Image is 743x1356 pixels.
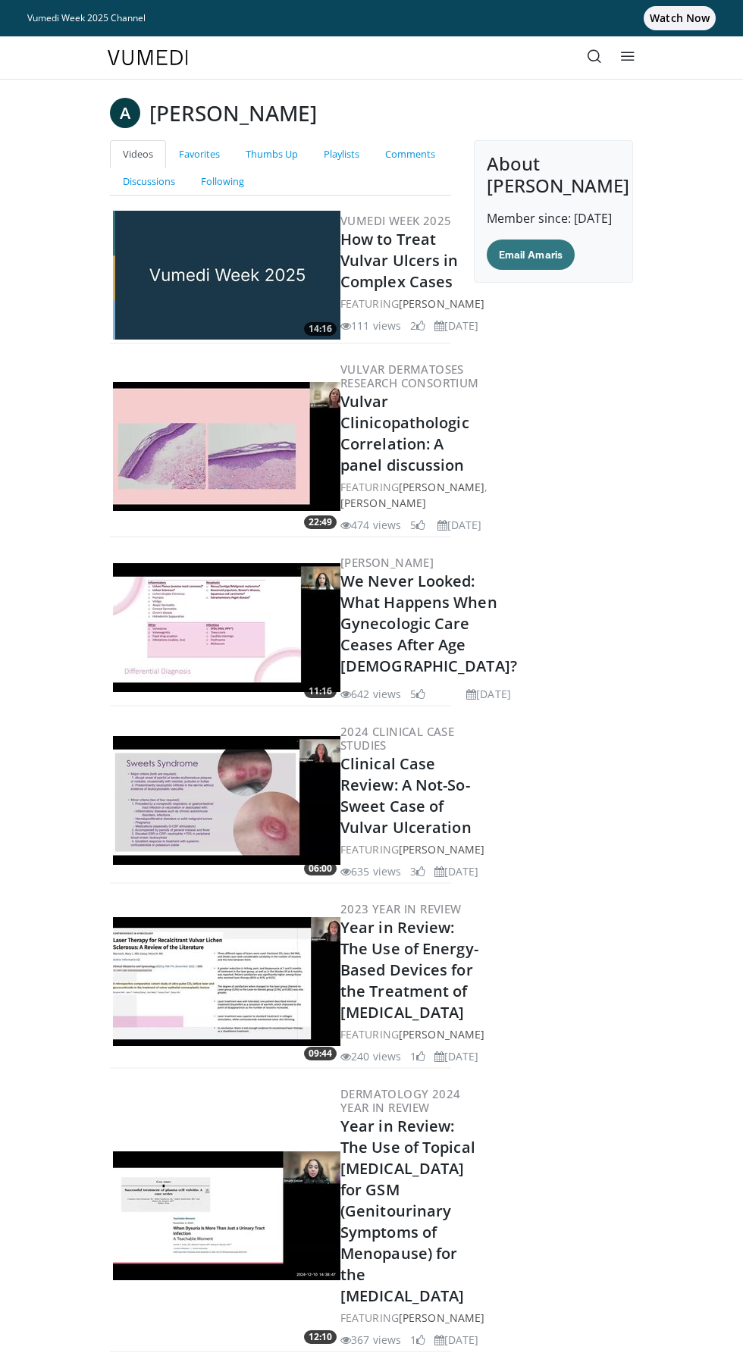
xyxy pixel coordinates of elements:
li: 635 views [340,863,401,879]
span: 14:16 [304,322,337,336]
a: Vulvar Clinicopathologic Correlation: A panel discussion [340,391,469,475]
li: [DATE] [434,863,479,879]
a: [PERSON_NAME] [340,496,426,510]
li: 3 [410,863,425,879]
h3: [PERSON_NAME] [149,98,317,128]
span: 11:16 [304,684,337,698]
a: 2023 Year in Review [340,901,462,916]
a: Thumbs Up [233,140,311,168]
li: 2 [410,318,425,334]
img: VuMedi Logo [108,50,188,65]
h4: About [PERSON_NAME] [487,153,620,197]
a: Year in Review: The Use of Energy-Based Devices for the Treatment of [MEDICAL_DATA] [340,917,478,1022]
li: 111 views [340,318,401,334]
li: [DATE] [434,1332,479,1348]
li: [DATE] [434,1048,479,1064]
a: Vumedi Week 2025 [340,213,451,228]
li: [DATE] [434,318,479,334]
li: 1 [410,1048,425,1064]
li: 642 views [340,686,401,702]
a: Dermatology 2024 Year in Review [340,1086,460,1115]
a: [PERSON_NAME] [399,480,484,494]
li: 367 views [340,1332,401,1348]
li: [DATE] [437,517,482,533]
a: Email Amaris [487,240,575,270]
img: 0e955a1d-13b9-4370-a20c-9e8fa2d48558.300x170_q85_crop-smart_upscale.jpg [113,917,340,1046]
span: 22:49 [304,515,337,529]
li: 5 [410,686,425,702]
a: [PERSON_NAME] [399,296,484,311]
a: 06:00 [113,736,340,865]
a: [PERSON_NAME] [399,1311,484,1325]
a: Playlists [311,140,372,168]
div: FEATURING [340,1026,484,1042]
div: FEATURING , [340,479,487,511]
li: 1 [410,1332,425,1348]
a: Following [188,168,257,196]
img: b5a021f5-f89c-4885-8835-c1d12c18c7a1.300x170_q85_crop-smart_upscale.jpg [113,1151,340,1280]
a: We Never Looked: What Happens When Gynecologic Care Ceases After Age [DEMOGRAPHIC_DATA]? [340,571,517,676]
div: FEATURING [340,1310,484,1326]
a: 12:10 [113,1151,340,1280]
a: Discussions [110,168,188,196]
a: Vulvar Dermatoses Research Consortium [340,362,479,390]
p: Member since: [DATE] [487,209,620,227]
span: Watch Now [644,6,716,30]
span: 06:00 [304,862,337,875]
div: FEATURING [340,296,484,312]
span: 09:44 [304,1047,337,1060]
a: Comments [372,140,448,168]
img: 1cfcead5-4aa1-4df1-b067-259076ec7a36.jpg.300x170_q85_crop-smart_upscale.jpg [113,211,340,340]
a: 22:49 [113,382,340,511]
a: [PERSON_NAME] [340,555,434,570]
a: A [110,98,140,128]
a: Clinical Case Review: A Not-So-Sweet Case of Vulvar Ulceration [340,753,472,838]
span: 12:10 [304,1330,337,1344]
img: 2e26c7c5-ede0-4b44-894d-3a9364780452.300x170_q85_crop-smart_upscale.jpg [113,736,340,865]
li: 240 views [340,1048,401,1064]
a: [PERSON_NAME] [399,1027,484,1041]
a: 14:16 [113,211,340,340]
a: [PERSON_NAME] [399,842,484,857]
a: Videos [110,140,166,168]
a: 11:16 [113,563,340,692]
li: 474 views [340,517,401,533]
li: 5 [410,517,425,533]
a: 09:44 [113,917,340,1046]
a: Favorites [166,140,233,168]
a: 2024 Clinical Case Studies [340,724,454,753]
a: How to Treat Vulvar Ulcers in Complex Cases [340,229,459,292]
img: 954abc0d-10b4-40f1-a56a-2c7f3587ffaf.300x170_q85_crop-smart_upscale.jpg [113,382,340,511]
a: Year in Review: The Use of Topical [MEDICAL_DATA] for GSM (Genitourinary Symptoms of Menopause) f... [340,1116,475,1306]
a: Vumedi Week 2025 ChannelWatch Now [27,6,716,30]
div: FEATURING [340,841,484,857]
img: 9952e1d1-7572-42cd-b9ee-305f35a78b70.300x170_q85_crop-smart_upscale.jpg [113,563,340,692]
